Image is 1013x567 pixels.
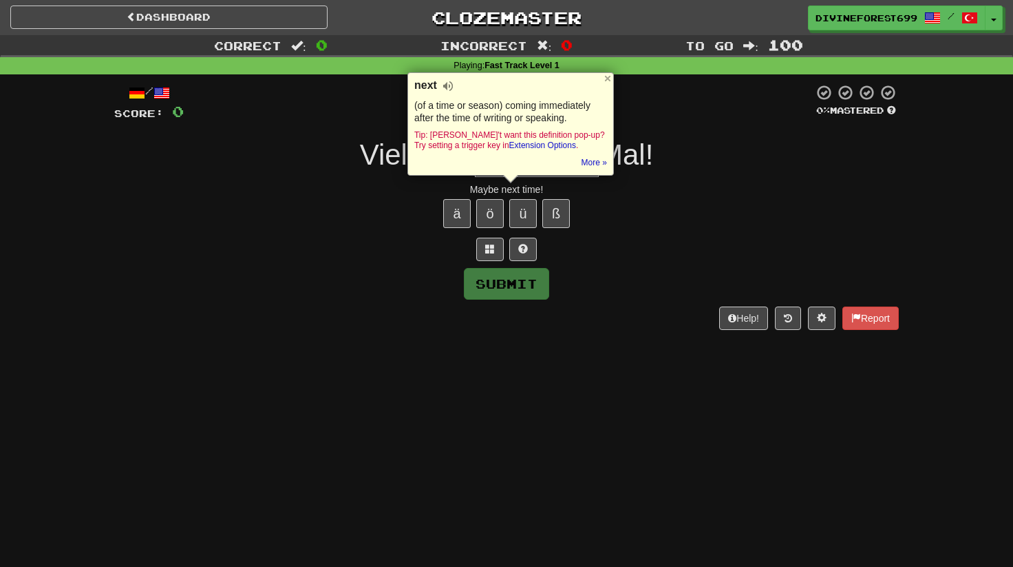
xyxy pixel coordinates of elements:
[114,183,899,196] div: Maybe next time!
[685,39,734,52] span: To go
[509,238,537,261] button: Single letter hint - you only get 1 per sentence and score half the points! alt+h
[743,40,758,52] span: :
[214,39,281,52] span: Correct
[291,40,306,52] span: :
[440,39,527,52] span: Incorrect
[172,103,184,120] span: 0
[599,138,653,171] span: Mal!
[509,199,537,228] button: ü
[815,12,917,24] span: DivineForest6990
[816,105,830,116] span: 0 %
[476,238,504,261] button: Switch sentence to multiple choice alt+p
[948,11,955,21] span: /
[768,37,803,53] span: 100
[316,37,328,53] span: 0
[561,37,573,53] span: 0
[348,6,665,30] a: Clozemaster
[842,307,899,330] button: Report
[10,6,328,29] a: Dashboard
[476,199,504,228] button: ö
[719,307,768,330] button: Help!
[808,6,985,30] a: DivineForest6990 /
[464,268,549,300] button: Submit
[537,40,552,52] span: :
[114,107,164,119] span: Score:
[360,138,475,171] span: Vielleicht
[813,105,899,117] div: Mastered
[542,199,570,228] button: ß
[443,199,471,228] button: ä
[484,61,559,70] strong: Fast Track Level 1
[775,307,801,330] button: Round history (alt+y)
[114,84,184,101] div: /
